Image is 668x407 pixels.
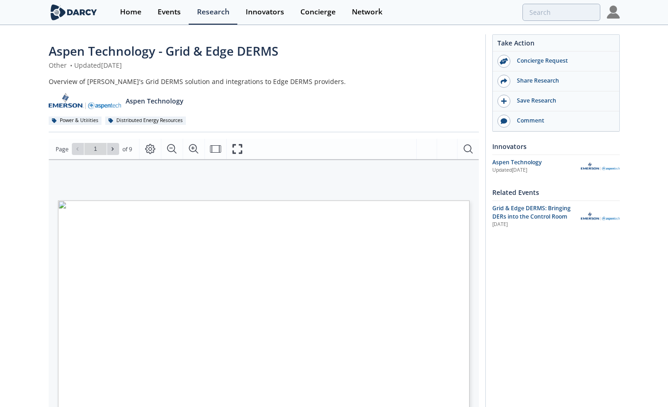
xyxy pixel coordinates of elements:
div: Comment [510,116,614,125]
p: Aspen Technology [126,96,184,106]
div: Other Updated [DATE] [49,60,479,70]
div: Innovators [246,8,284,16]
div: Save Research [510,97,614,105]
div: Concierge Request [510,57,614,65]
img: Profile [607,6,620,19]
div: Overview of [PERSON_NAME]'s Grid DERMS solution and integrations to Edge DERMS providers. [49,77,479,86]
a: Aspen Technology Updated[DATE] Aspen Technology [492,158,620,174]
div: [DATE] [492,221,574,228]
div: Updated [DATE] [492,167,581,174]
a: Grid & Edge DERMS: Bringing DERs into the Control Room [DATE] Aspen Technology [492,204,620,229]
div: Network [352,8,382,16]
div: Share Research [510,77,614,85]
div: Related Events [492,184,620,200]
div: Distributed Energy Resources [105,116,186,125]
img: Aspen Technology [581,162,620,171]
div: Aspen Technology [492,158,581,167]
img: Aspen Technology [581,212,620,220]
img: logo-wide.svg [49,4,99,20]
div: Power & Utilities [49,116,102,125]
span: Grid & Edge DERMS: Bringing DERs into the Control Room [492,204,571,220]
div: Research [197,8,229,16]
div: Concierge [300,8,336,16]
div: Home [120,8,141,16]
span: • [69,61,74,70]
span: Aspen Technology - Grid & Edge DERMS [49,43,278,59]
div: Innovators [492,138,620,155]
div: Events [158,8,181,16]
iframe: chat widget [629,370,659,398]
div: Take Action [493,38,619,52]
input: Advanced Search [522,4,600,21]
